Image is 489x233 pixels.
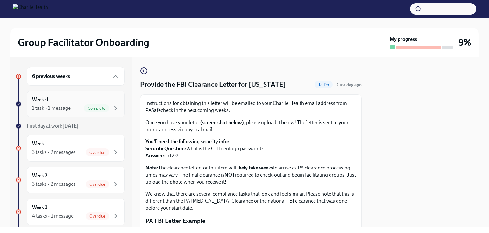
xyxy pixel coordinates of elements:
strong: (screen shot below) [200,119,244,125]
strong: Security Question: [145,146,186,152]
strong: likely take weeks [236,165,273,171]
span: Overdue [86,182,109,187]
p: The clearance letter for this item will to arrive as PA clearance processing times may vary. The ... [145,164,356,185]
span: Due [335,82,362,87]
p: PA FBI Letter Example [145,217,356,225]
span: To Do [315,82,333,87]
h3: 9% [458,37,471,48]
div: 3 tasks • 2 messages [32,181,76,188]
p: Instructions for obtaining this letter will be emailed to your Charlie Health email address from ... [145,100,356,114]
h6: 6 previous weeks [32,73,70,80]
strong: a day ago [343,82,362,87]
strong: Note: [145,165,158,171]
p: What is the CH Identogo password? ch1234 [145,138,356,159]
div: 4 tasks • 1 message [32,213,74,220]
span: First day at work [27,123,79,129]
strong: [DATE] [62,123,79,129]
span: August 12th, 2025 10:00 [335,82,362,88]
p: Once you have your letter , please upload it below! The letter is sent to your home address via p... [145,119,356,133]
h6: Week -1 [32,96,49,103]
h6: Week 1 [32,140,47,147]
h6: Week 3 [32,204,48,211]
span: Overdue [86,150,109,155]
p: We know that there are several compliance tasks that look and feel similar. Please note that this... [145,191,356,212]
strong: You'll need the following security info: [145,139,229,145]
strong: NOT [224,172,235,178]
strong: Answer: [145,153,164,159]
img: CharlieHealth [13,4,48,14]
h4: Provide the FBI Clearance Letter for [US_STATE] [140,80,286,89]
span: Overdue [86,214,109,219]
div: 3 tasks • 2 messages [32,149,76,156]
a: Week 34 tasks • 1 messageOverdue [15,199,125,225]
strong: My progress [390,36,417,43]
div: 1 task • 1 message [32,105,71,112]
h2: Group Facilitator Onboarding [18,36,149,49]
a: Week 13 tasks • 2 messagesOverdue [15,135,125,162]
h6: Week 2 [32,172,47,179]
a: Week 23 tasks • 2 messagesOverdue [15,167,125,193]
span: Complete [84,106,109,111]
div: 6 previous weeks [27,67,125,86]
a: First day at work[DATE] [15,123,125,130]
a: Week -11 task • 1 messageComplete [15,91,125,117]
